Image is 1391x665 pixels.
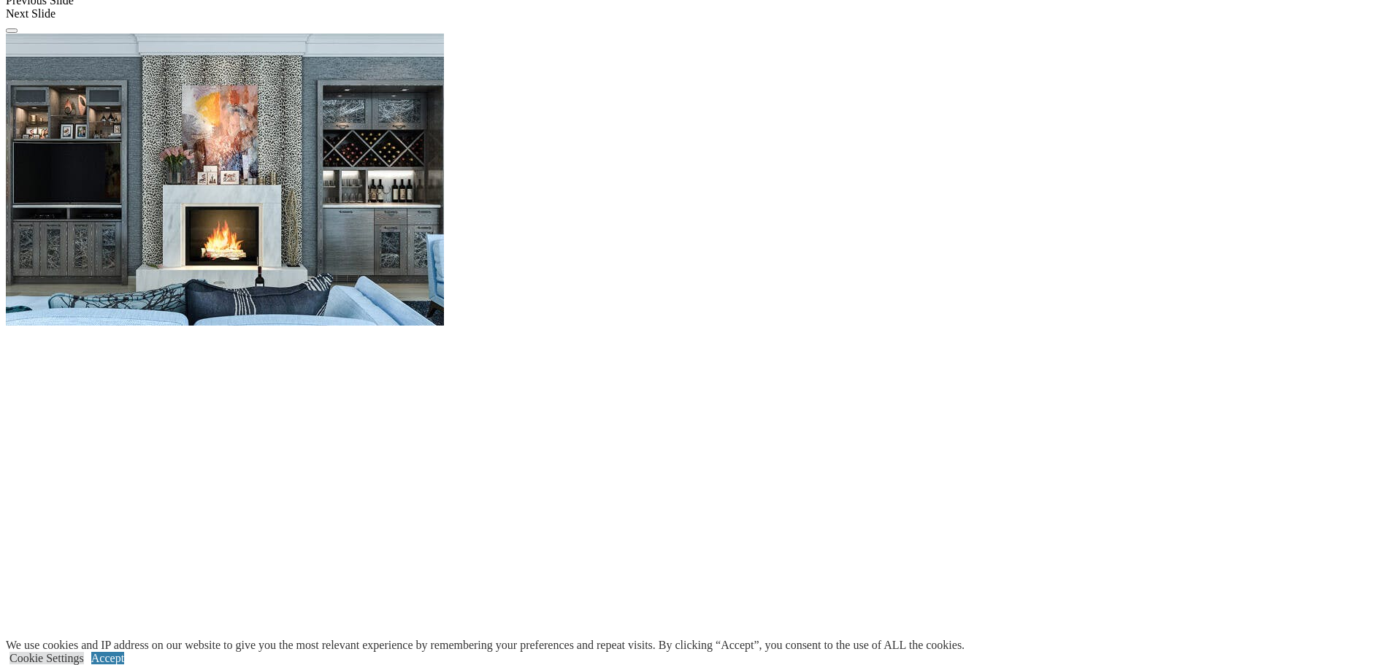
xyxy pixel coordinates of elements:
[6,639,965,652] div: We use cookies and IP address on our website to give you the most relevant experience by remember...
[91,652,124,664] a: Accept
[6,7,1385,20] div: Next Slide
[9,652,84,664] a: Cookie Settings
[6,34,444,326] img: Banner for mobile view
[6,28,18,33] button: Click here to pause slide show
